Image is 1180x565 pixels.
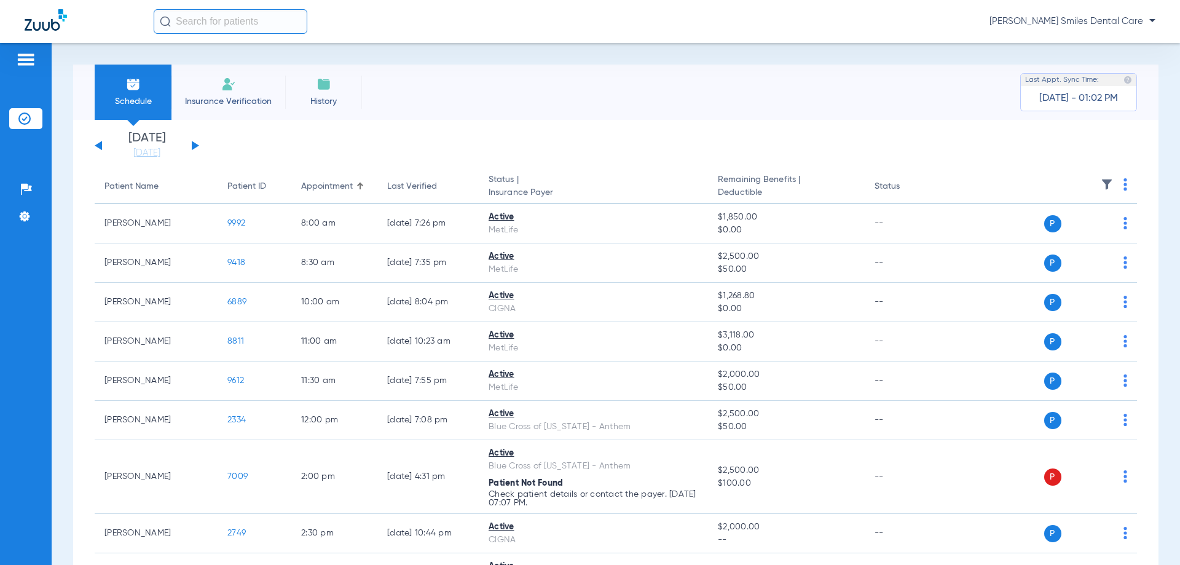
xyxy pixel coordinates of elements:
[718,211,854,224] span: $1,850.00
[291,514,377,553] td: 2:30 PM
[489,186,698,199] span: Insurance Payer
[865,204,948,243] td: --
[104,180,159,193] div: Patient Name
[291,322,377,362] td: 11:00 AM
[1039,92,1118,105] span: [DATE] - 01:02 PM
[1044,294,1061,311] span: P
[104,180,208,193] div: Patient Name
[718,534,854,547] span: --
[865,440,948,514] td: --
[227,416,246,424] span: 2334
[489,224,698,237] div: MetLife
[1044,255,1061,272] span: P
[95,440,218,514] td: [PERSON_NAME]
[377,283,479,322] td: [DATE] 8:04 PM
[865,514,948,553] td: --
[489,368,698,381] div: Active
[1025,74,1099,86] span: Last Appt. Sync Time:
[377,401,479,440] td: [DATE] 7:08 PM
[377,204,479,243] td: [DATE] 7:26 PM
[489,408,698,421] div: Active
[708,170,864,204] th: Remaining Benefits |
[227,180,266,193] div: Patient ID
[718,263,854,276] span: $50.00
[718,408,854,421] span: $2,500.00
[989,15,1155,28] span: [PERSON_NAME] Smiles Dental Care
[1044,412,1061,429] span: P
[489,479,563,488] span: Patient Not Found
[291,204,377,243] td: 8:00 AM
[489,211,698,224] div: Active
[718,186,854,199] span: Deductible
[718,421,854,433] span: $50.00
[377,362,479,401] td: [DATE] 7:55 PM
[718,381,854,394] span: $50.00
[489,521,698,534] div: Active
[95,204,218,243] td: [PERSON_NAME]
[95,322,218,362] td: [PERSON_NAME]
[227,258,245,267] span: 9418
[227,219,245,227] span: 9992
[95,362,218,401] td: [PERSON_NAME]
[291,440,377,514] td: 2:00 PM
[1101,178,1113,191] img: filter.svg
[294,95,353,108] span: History
[104,95,162,108] span: Schedule
[291,283,377,322] td: 10:00 AM
[718,290,854,302] span: $1,268.80
[227,376,244,385] span: 9612
[25,9,67,31] img: Zuub Logo
[718,302,854,315] span: $0.00
[301,180,368,193] div: Appointment
[489,490,698,507] p: Check patient details or contact the payer. [DATE] 07:07 PM.
[865,283,948,322] td: --
[718,250,854,263] span: $2,500.00
[1123,256,1127,269] img: group-dot-blue.svg
[489,381,698,394] div: MetLife
[126,77,141,92] img: Schedule
[718,224,854,237] span: $0.00
[387,180,469,193] div: Last Verified
[1044,525,1061,542] span: P
[1123,374,1127,387] img: group-dot-blue.svg
[377,322,479,362] td: [DATE] 10:23 AM
[377,243,479,283] td: [DATE] 7:35 PM
[227,472,248,481] span: 7009
[489,302,698,315] div: CIGNA
[865,170,948,204] th: Status
[227,298,246,306] span: 6889
[1123,296,1127,308] img: group-dot-blue.svg
[301,180,353,193] div: Appointment
[718,521,854,534] span: $2,000.00
[1044,333,1061,350] span: P
[110,132,184,159] li: [DATE]
[227,529,246,537] span: 2749
[718,477,854,490] span: $100.00
[1123,414,1127,426] img: group-dot-blue.svg
[227,337,244,346] span: 8811
[16,52,36,67] img: hamburger-icon
[221,77,236,92] img: Manual Insurance Verification
[718,464,854,477] span: $2,500.00
[110,147,184,159] a: [DATE]
[1044,373,1061,390] span: P
[95,514,218,553] td: [PERSON_NAME]
[718,368,854,381] span: $2,000.00
[1119,506,1180,565] iframe: Chat Widget
[489,447,698,460] div: Active
[95,243,218,283] td: [PERSON_NAME]
[1123,217,1127,229] img: group-dot-blue.svg
[1123,76,1132,84] img: last sync help info
[1123,335,1127,347] img: group-dot-blue.svg
[489,534,698,547] div: CIGNA
[377,514,479,553] td: [DATE] 10:44 PM
[479,170,708,204] th: Status |
[865,322,948,362] td: --
[95,401,218,440] td: [PERSON_NAME]
[377,440,479,514] td: [DATE] 4:31 PM
[160,16,171,27] img: Search Icon
[1123,178,1127,191] img: group-dot-blue.svg
[718,329,854,342] span: $3,118.00
[1044,468,1061,486] span: P
[489,460,698,473] div: Blue Cross of [US_STATE] - Anthem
